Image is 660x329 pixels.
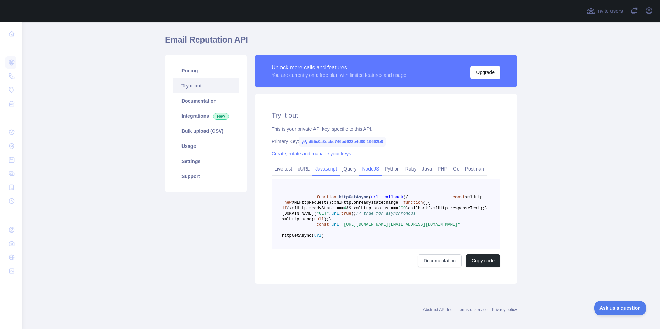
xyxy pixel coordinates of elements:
a: Python [382,163,403,174]
span: httpGetAsync( [282,233,314,238]
div: Unlock more calls and features [272,63,406,72]
span: true [341,211,351,216]
span: if [282,206,287,211]
span: "GET" [317,211,329,216]
a: Documentation [418,254,462,267]
button: Upgrade [470,66,500,79]
div: This is your private API key, specific to this API. [272,126,500,132]
a: Ruby [403,163,419,174]
span: ) [406,206,408,211]
span: xmlHttp.onreadystatechange = [334,200,403,205]
span: new [284,200,292,205]
span: null [314,217,324,222]
a: Terms of service [458,307,487,312]
a: NodeJS [359,163,382,174]
span: url [314,233,322,238]
a: PHP [435,163,450,174]
span: New [213,113,229,120]
div: Primary Key: [272,138,500,145]
span: function [317,195,337,200]
span: 200 [398,206,406,211]
a: Integrations New [173,108,239,124]
span: , [339,211,341,216]
span: = [339,222,341,227]
div: You are currently on a free plan with limited features and usage [272,72,406,79]
a: Create, rotate and manage your keys [272,151,351,156]
span: d55c0a3dcbe746bd922b4d80f19662b8 [299,137,386,147]
span: xmlHttp.send( [282,217,314,222]
a: cURL [295,163,312,174]
span: const [317,222,329,227]
button: Invite users [585,5,624,16]
span: 4 [344,206,346,211]
a: Javascript [312,163,340,174]
span: { [428,200,430,205]
a: Java [419,163,435,174]
span: ); [324,217,329,222]
span: ) [403,195,406,200]
a: Postman [462,163,487,174]
span: Invite users [596,7,623,15]
span: (xmlHttp.readyState === [287,206,344,211]
a: Settings [173,154,239,169]
a: jQuery [340,163,359,174]
a: Usage [173,139,239,154]
span: function [403,200,423,205]
button: Copy code [466,254,500,267]
a: Abstract API Inc. [423,307,454,312]
h1: Email Reputation API [165,34,517,51]
span: url [331,222,339,227]
a: Bulk upload (CSV) [173,124,239,139]
span: && xmlHttp.status === [346,206,398,211]
span: ) [321,233,324,238]
span: { [406,195,408,200]
span: [DOMAIN_NAME]( [282,211,317,216]
a: Try it out [173,78,239,93]
span: ); [351,211,356,216]
h2: Try it out [272,110,500,120]
span: ( [423,200,425,205]
iframe: Toggle Customer Support [594,301,646,315]
a: Go [450,163,462,174]
div: ... [5,41,16,55]
a: Pricing [173,63,239,78]
a: Support [173,169,239,184]
span: ( [368,195,371,200]
span: "[URL][DOMAIN_NAME][EMAIL_ADDRESS][DOMAIN_NAME]" [341,222,460,227]
span: } [329,217,331,222]
span: callback(xmlHttp.responseText); [408,206,485,211]
a: Privacy policy [492,307,517,312]
span: const [453,195,465,200]
a: Documentation [173,93,239,108]
a: Live test [272,163,295,174]
span: XMLHttpRequest(); [292,200,334,205]
div: ... [5,111,16,125]
div: ... [5,209,16,222]
span: httpGetAsync [339,195,368,200]
span: ) [426,200,428,205]
span: , [329,211,331,216]
span: } [485,206,487,211]
span: url, callback [371,195,403,200]
span: // true for asynchronous [356,211,416,216]
span: url [331,211,339,216]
